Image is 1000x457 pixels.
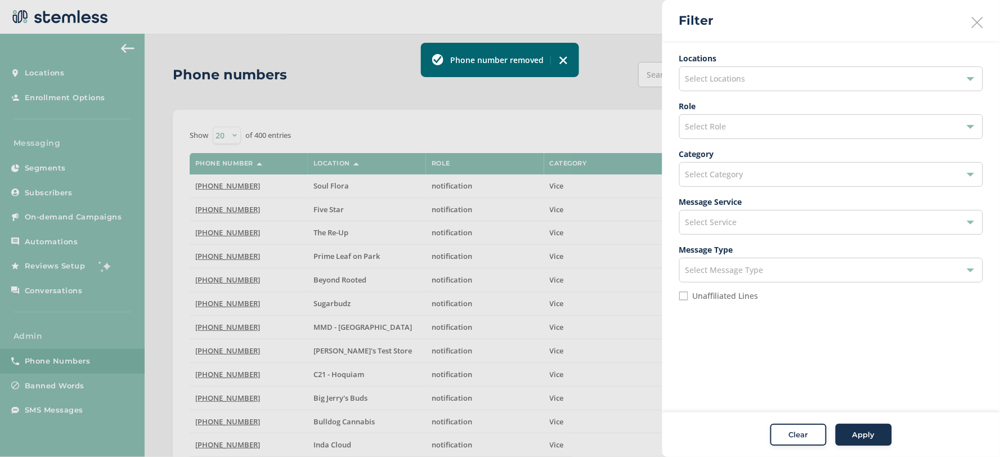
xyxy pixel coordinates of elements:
button: Clear [770,424,827,446]
span: Apply [853,429,875,441]
span: Select Service [685,217,737,227]
span: Select Role [685,121,727,132]
img: icon-toast-close-54bf22bf.svg [559,56,568,65]
label: Locations [679,52,983,64]
label: Message Type [679,244,983,256]
label: Phone number removed [450,54,544,66]
span: Select Message Type [685,265,764,275]
label: Unaffiliated Lines [693,292,759,300]
label: Message Service [679,196,983,208]
label: Category [679,148,983,160]
h2: Filter [679,11,714,30]
img: icon-toast-success-78f41570.svg [432,54,443,65]
label: Role [679,100,983,112]
span: Clear [789,429,808,441]
button: Apply [836,424,892,446]
span: Select Category [685,169,743,180]
iframe: Chat Widget [944,403,1000,457]
span: Select Locations [685,73,746,84]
